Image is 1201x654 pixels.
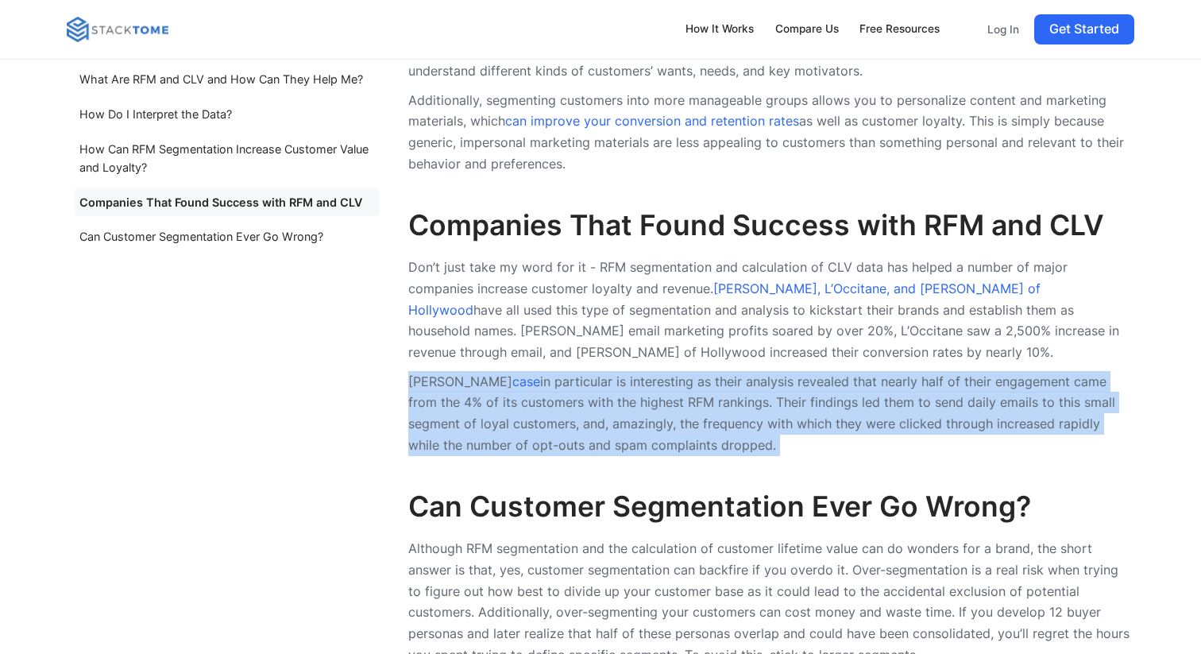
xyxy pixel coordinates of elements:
[987,22,1019,37] p: Log In
[408,257,1134,363] p: Don’t just take my word for it - RFM segmentation and calculation of CLV data has helped a number...
[775,21,839,38] div: Compare Us
[678,13,761,46] a: How It Works
[852,13,948,46] a: Free Resources
[512,373,540,389] a: case
[859,21,940,38] div: Free Resources
[408,281,1041,318] a: [PERSON_NAME], L’Occitane, and [PERSON_NAME] of Hollywood
[408,490,1134,524] h2: Can Customer Segmentation Ever Go Wrong?
[1034,14,1134,45] a: Get Started
[408,371,1134,456] p: [PERSON_NAME] in particular is interesting as their analysis revealed that nearly half of their e...
[75,99,380,128] a: How Do I Interpret the Data?
[79,105,232,123] div: How Do I Interpret the Data?
[408,90,1134,175] p: Additionally, segmenting customers into more manageable groups allows you to personalize content ...
[979,14,1028,45] a: Log In
[685,21,754,38] div: How It Works
[75,223,380,251] a: Can Customer Segmentation Ever Go Wrong?
[408,209,1134,243] h2: Companies That Found Success with RFM and CLV
[75,188,380,216] a: Companies That Found Success with RFM and CLV
[505,113,799,129] a: can improve your conversion and retention rates
[75,134,380,181] a: How Can RFM Segmentation Increase Customer Value and Loyalty?
[79,140,374,176] div: How Can RFM Segmentation Increase Customer Value and Loyalty?
[767,13,846,46] a: Compare Us
[75,65,380,94] a: What Are RFM and CLV and How Can They Help Me?
[79,192,362,211] div: Companies That Found Success with RFM and CLV
[79,70,363,88] div: What Are RFM and CLV and How Can They Help Me?
[79,227,323,246] div: Can Customer Segmentation Ever Go Wrong?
